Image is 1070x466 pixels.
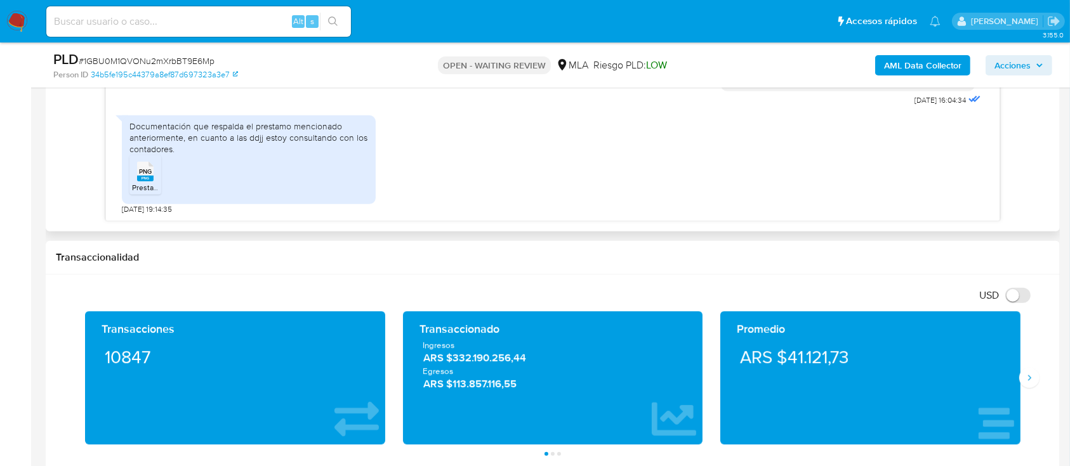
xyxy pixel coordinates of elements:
[310,15,314,27] span: s
[438,56,551,74] p: OPEN - WAITING REVIEW
[971,15,1043,27] p: marielabelen.cragno@mercadolibre.com
[846,15,917,28] span: Accesos rápidos
[293,15,303,27] span: Alt
[320,13,346,30] button: search-icon
[884,55,961,75] b: AML Data Collector
[129,120,368,155] div: Documentación que respalda el prestamo mencionado anteriormente, en cuanto a las ddjj estoy consu...
[56,251,1050,264] h1: Transaccionalidad
[122,204,172,214] span: [DATE] 19:14:35
[53,49,79,69] b: PLD
[994,55,1031,75] span: Acciones
[930,16,941,27] a: Notificaciones
[132,182,221,193] span: Prestamo BNA [DATE].png
[1043,30,1064,40] span: 3.155.0
[79,55,215,67] span: # 1GBU0M1QVONu2mXrbBT9E6Mp
[915,95,967,105] span: [DATE] 16:04:34
[91,69,238,81] a: 34b5fe195c44379a8ef87d697323a3e7
[986,55,1052,75] button: Acciones
[46,13,351,30] input: Buscar usuario o caso...
[139,167,152,176] span: PNG
[593,58,667,72] span: Riesgo PLD:
[556,58,588,72] div: MLA
[875,55,970,75] button: AML Data Collector
[1047,15,1060,28] a: Salir
[53,69,88,81] b: Person ID
[646,58,667,72] span: LOW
